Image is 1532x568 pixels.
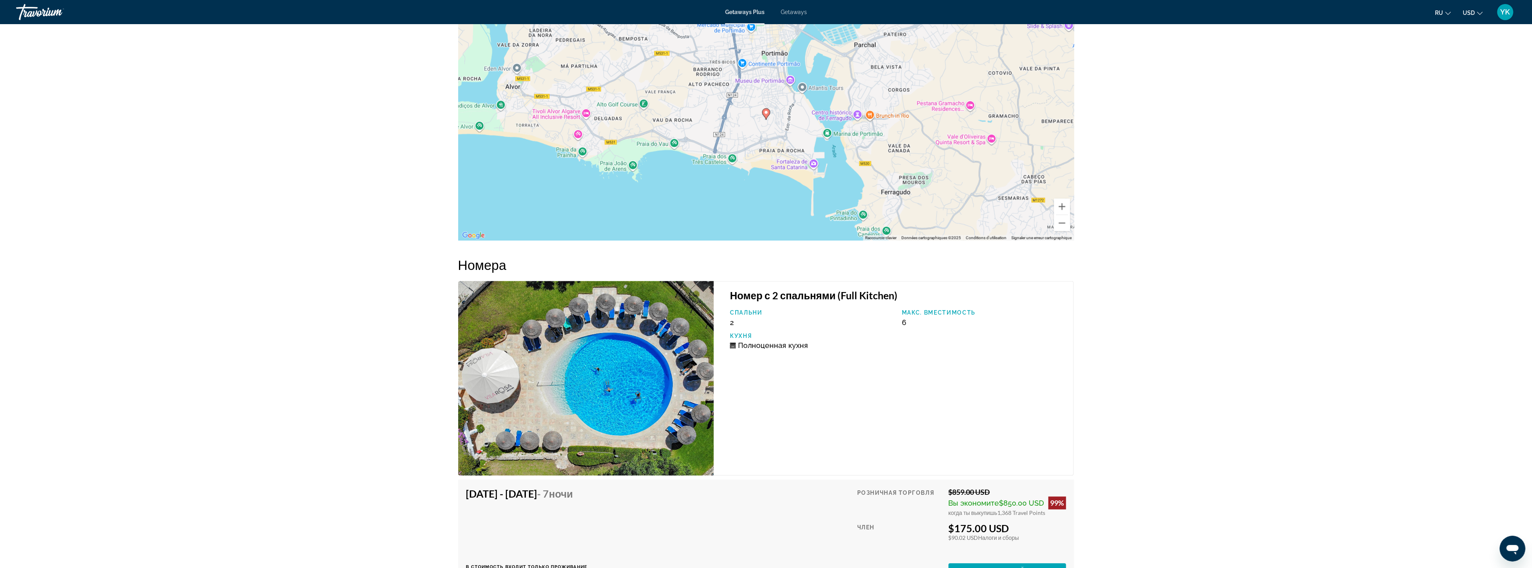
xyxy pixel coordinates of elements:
[997,510,1045,517] span: 1,368 Travel Points
[781,9,807,15] a: Getaways
[902,319,906,327] span: 6
[16,2,97,23] a: Travorium
[538,488,573,500] span: - 7
[966,236,1007,240] a: Conditions d'utilisation (s'ouvre dans un nouvel onglet)
[460,230,487,241] a: Ouvrir cette zone dans Google Maps (s'ouvre dans une nouvelle fenêtre)
[1495,4,1516,21] button: User Menu
[730,319,734,327] span: 2
[949,535,1066,541] div: $90.02 USD
[730,333,894,340] p: Кухня
[1011,236,1072,240] a: Signaler une erreur cartographique
[1048,497,1066,510] div: 99%
[1435,10,1443,16] span: ru
[738,342,808,350] span: Полноценная кухня
[902,310,1066,316] p: Макс. вместимость
[1463,7,1483,19] button: Change currency
[460,230,487,241] img: Google
[901,236,961,240] span: Données cartographiques ©2025
[466,488,582,500] h4: [DATE] - [DATE]
[730,290,1065,302] h3: Номер с 2 спальнями (Full Kitchen)
[949,499,999,508] span: Вы экономите
[1500,536,1526,562] iframe: Bouton de lancement de la fenêtre de messagerie
[1054,215,1070,231] button: Zoom arrière
[857,523,942,558] div: Член
[458,281,714,476] img: Clube Vilarosa
[1435,7,1451,19] button: Change language
[1463,10,1475,16] span: USD
[949,488,1066,497] div: $859.00 USD
[1501,8,1510,16] span: YK
[549,488,573,500] span: ночи
[458,257,1074,273] h2: Номера
[999,499,1044,508] span: $850.00 USD
[725,9,765,15] a: Getaways Plus
[949,510,998,517] span: когда ты выкупишь
[730,310,894,316] p: Спальни
[857,488,942,517] div: Розничная торговля
[865,235,897,241] button: Raccourcis-clavier
[1054,199,1070,215] button: Zoom avant
[949,523,1066,535] div: $175.00 USD
[978,535,1019,541] span: Налоги и сборы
